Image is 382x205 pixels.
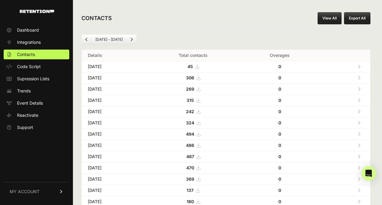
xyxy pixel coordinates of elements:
[186,86,200,92] a: 269
[17,64,41,70] span: Code Script
[278,109,281,114] strong: 0
[278,199,281,204] strong: 0
[186,143,200,148] a: 486
[186,120,200,125] a: 324
[186,120,194,125] strong: 324
[82,106,144,117] td: [DATE]
[4,37,69,47] a: Integrations
[82,35,91,44] a: Previous
[186,165,200,170] a: 470
[4,86,69,96] a: Trends
[17,100,43,106] span: Event Details
[4,110,69,120] a: Reactivate
[278,176,281,182] strong: 0
[4,25,69,35] a: Dashboard
[82,95,144,106] td: [DATE]
[187,188,200,193] a: 137
[278,75,281,80] strong: 0
[186,75,194,80] strong: 306
[82,50,144,61] th: Details
[17,112,38,118] span: Reactivate
[278,154,281,159] strong: 0
[4,62,69,71] a: Code Script
[91,37,126,42] li: [DATE] - [DATE]
[82,129,144,140] td: [DATE]
[144,50,242,61] th: Total contacts
[186,109,200,114] a: 242
[186,86,194,92] strong: 269
[20,10,54,13] img: Retention.com
[82,140,144,151] td: [DATE]
[186,143,194,148] strong: 486
[82,162,144,174] td: [DATE]
[278,64,281,69] strong: 0
[17,27,39,33] span: Dashboard
[278,98,281,103] strong: 0
[186,154,200,159] a: 487
[4,123,69,132] a: Support
[188,64,199,69] a: 45
[17,88,31,94] span: Trends
[4,74,69,84] a: Supression Lists
[17,51,35,57] span: Contacts
[4,182,69,201] a: MY ACCOUNT
[10,189,40,195] span: MY ACCOUNT
[187,98,194,103] strong: 315
[187,98,200,103] a: 315
[187,188,194,193] strong: 137
[242,50,318,61] th: Overages
[82,117,144,129] td: [DATE]
[17,124,33,130] span: Support
[81,14,112,23] h2: CONTACTS
[82,84,144,95] td: [DATE]
[186,109,194,114] strong: 242
[82,151,144,162] td: [DATE]
[4,98,69,108] a: Event Details
[278,143,281,148] strong: 0
[344,12,370,24] button: Export All
[82,185,144,196] td: [DATE]
[17,76,49,82] span: Supression Lists
[127,35,136,44] a: Next
[186,176,194,182] strong: 369
[186,131,200,137] a: 494
[186,165,194,170] strong: 470
[278,188,281,193] strong: 0
[186,131,194,137] strong: 494
[82,174,144,185] td: [DATE]
[186,176,200,182] a: 369
[361,166,376,181] div: Open Intercom Messenger
[186,75,200,80] a: 306
[278,120,281,125] strong: 0
[188,64,193,69] strong: 45
[278,86,281,92] strong: 0
[186,154,194,159] strong: 487
[17,39,41,45] span: Integrations
[187,199,200,204] a: 180
[318,12,342,24] a: View All
[4,50,69,59] a: Contacts
[82,61,144,72] td: [DATE]
[278,165,281,170] strong: 0
[278,131,281,137] strong: 0
[82,72,144,84] td: [DATE]
[187,199,194,204] strong: 180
